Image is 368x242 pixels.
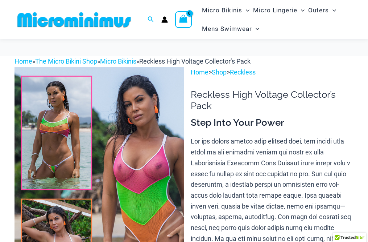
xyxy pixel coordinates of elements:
[15,57,251,65] span: » » »
[202,1,242,20] span: Micro Bikinis
[161,16,168,23] a: Account icon link
[100,57,136,65] a: Micro Bikinis
[212,68,227,76] a: Shop
[15,12,134,28] img: MM SHOP LOGO FLAT
[175,11,192,28] a: View Shopping Cart, empty
[191,117,353,129] h3: Step Into Your Power
[297,1,305,20] span: Menu Toggle
[253,1,297,20] span: Micro Lingerie
[230,68,256,76] a: Reckless
[200,1,251,20] a: Micro BikinisMenu ToggleMenu Toggle
[200,20,261,38] a: Mens SwimwearMenu ToggleMenu Toggle
[35,57,97,65] a: The Micro Bikini Shop
[329,1,336,20] span: Menu Toggle
[308,1,329,20] span: Outers
[191,67,353,78] p: > >
[148,15,154,24] a: Search icon link
[251,1,306,20] a: Micro LingerieMenu ToggleMenu Toggle
[202,20,252,38] span: Mens Swimwear
[242,1,249,20] span: Menu Toggle
[191,68,208,76] a: Home
[139,57,251,65] span: Reckless High Voltage Collector’s Pack
[252,20,259,38] span: Menu Toggle
[306,1,338,20] a: OutersMenu ToggleMenu Toggle
[15,57,32,65] a: Home
[191,89,353,112] h1: Reckless High Voltage Collector’s Pack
